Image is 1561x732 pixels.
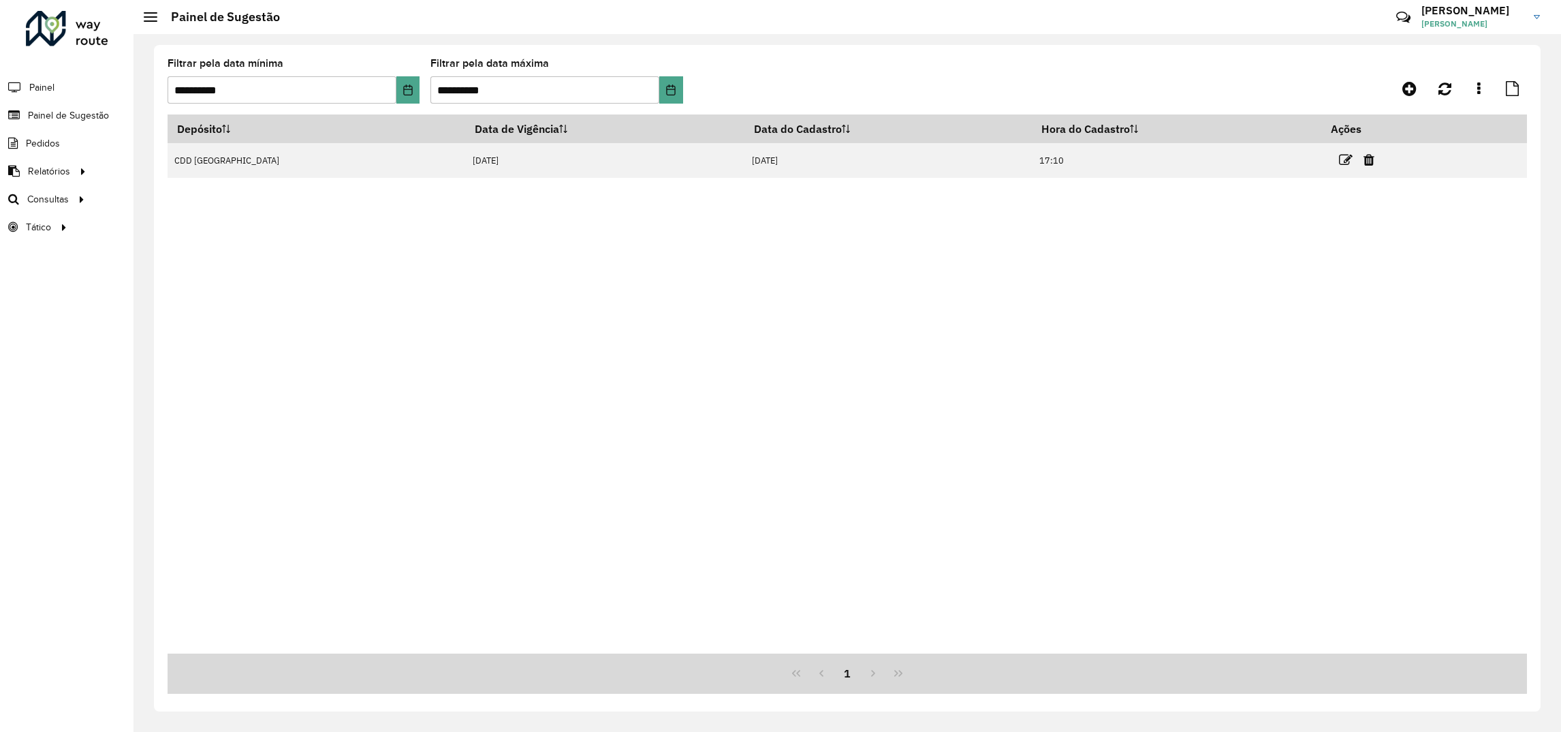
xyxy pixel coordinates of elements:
button: 1 [834,660,860,686]
th: Hora do Cadastro [1032,115,1321,143]
td: [DATE] [744,143,1032,178]
a: Excluir [1363,151,1374,169]
th: Data de Vigência [465,115,744,143]
a: Editar [1339,151,1353,169]
td: 17:10 [1032,143,1321,178]
th: Ações [1321,115,1403,143]
span: Pedidos [26,136,60,151]
td: [DATE] [465,143,744,178]
span: Painel [29,80,54,95]
button: Choose Date [396,76,420,104]
td: CDD [GEOGRAPHIC_DATA] [168,143,465,178]
span: Consultas [27,192,69,207]
button: Choose Date [659,76,682,104]
span: Relatórios [28,164,70,179]
a: Contato Rápido [1389,3,1418,32]
span: [PERSON_NAME] [1421,18,1524,30]
label: Filtrar pela data máxima [430,55,549,72]
span: Painel de Sugestão [28,108,109,123]
label: Filtrar pela data mínima [168,55,283,72]
span: Tático [26,220,51,234]
h3: [PERSON_NAME] [1421,4,1524,17]
th: Data do Cadastro [744,115,1032,143]
h2: Painel de Sugestão [157,10,280,25]
th: Depósito [168,115,465,143]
